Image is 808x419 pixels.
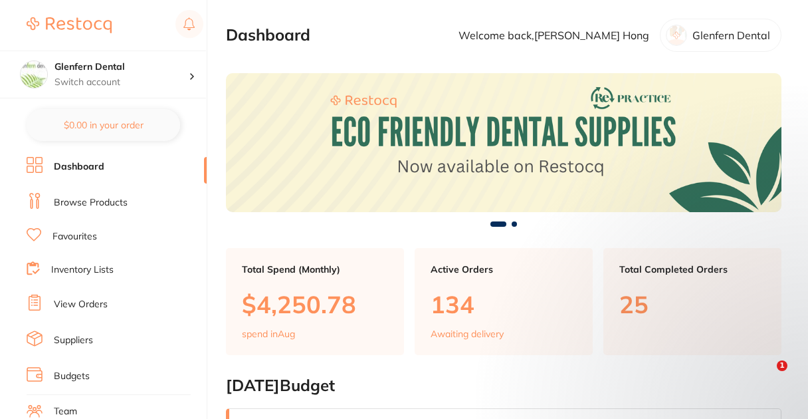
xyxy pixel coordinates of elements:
h4: Glenfern Dental [54,61,189,74]
p: Glenfern Dental [692,29,770,41]
p: 134 [431,291,577,318]
img: Dashboard [226,73,781,212]
a: Suppliers [54,334,93,347]
p: Awaiting delivery [431,329,504,339]
p: Active Orders [431,264,577,275]
p: spend in Aug [242,329,295,339]
p: Switch account [54,76,189,89]
iframe: Intercom notifications message [536,277,801,383]
a: Total Spend (Monthly)$4,250.78spend inAug [226,248,404,356]
button: $0.00 in your order [27,109,180,141]
p: Total Completed Orders [619,264,765,275]
a: Active Orders134Awaiting delivery [415,248,593,356]
iframe: Intercom live chat [750,360,781,392]
a: Dashboard [54,160,104,174]
a: Restocq Logo [27,10,112,41]
h2: [DATE] Budget [226,376,781,395]
p: $4,250.78 [242,291,388,318]
h2: Dashboard [226,26,310,45]
a: Browse Products [54,196,128,209]
a: Inventory Lists [51,263,114,277]
a: Total Completed Orders25 [603,248,781,356]
a: View Orders [54,298,108,311]
a: Team [54,405,77,418]
a: Budgets [54,370,90,383]
p: Total Spend (Monthly) [242,264,388,275]
span: 1 [777,360,787,371]
a: Favourites [52,230,97,243]
img: Glenfern Dental [21,61,47,88]
img: Restocq Logo [27,17,112,33]
p: Welcome back, [PERSON_NAME] Hong [458,29,649,41]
